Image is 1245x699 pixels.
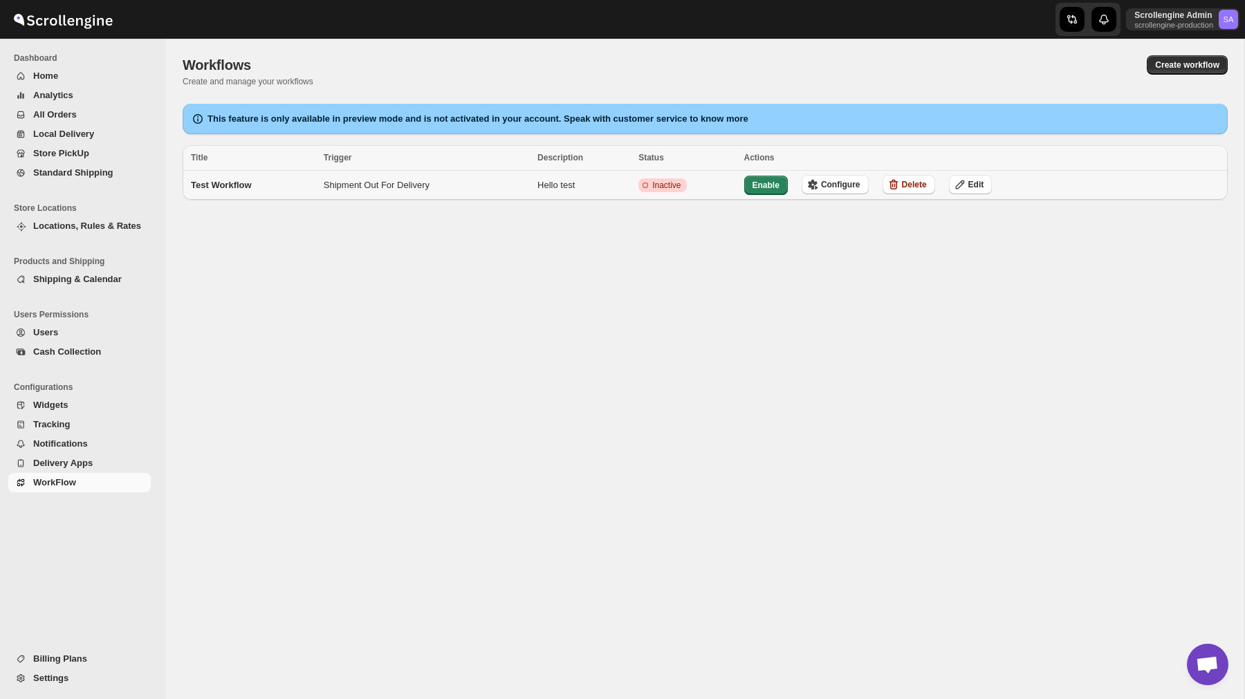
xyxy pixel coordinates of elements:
[8,66,151,86] button: Home
[8,649,151,669] button: Billing Plans
[537,178,630,192] p: Hello test
[8,86,151,105] button: Analytics
[949,175,993,194] button: Edit
[33,274,122,284] span: Shipping & Calendar
[1187,644,1228,685] a: Open chat
[8,323,151,342] button: Users
[8,105,151,124] button: All Orders
[753,180,780,191] span: Enable
[744,153,775,162] span: Actions
[33,327,58,337] span: Users
[33,221,141,231] span: Locations, Rules & Rates
[183,76,722,87] p: Create and manage your workflows
[33,458,93,468] span: Delivery Apps
[14,203,156,214] span: Store Locations
[207,112,748,126] h2: This feature is only available in preview mode and is not activated in your account. Speak with c...
[8,342,151,362] button: Cash Collection
[33,653,87,664] span: Billing Plans
[1126,8,1239,30] button: User menu
[8,669,151,688] button: Settings
[33,400,68,410] span: Widgets
[8,270,151,289] button: Shipping & Calendar
[1134,21,1213,29] p: scrollengine-production
[11,2,115,37] img: ScrollEngine
[320,171,533,201] td: Shipment Out For Delivery
[191,153,207,162] span: Title
[33,71,58,81] span: Home
[537,153,583,162] span: Description
[14,382,156,393] span: Configurations
[8,395,151,415] button: Widgets
[8,434,151,454] button: Notifications
[1155,59,1219,71] span: Create workflow
[8,454,151,473] button: Delivery Apps
[33,129,94,139] span: Local Delivery
[1147,55,1228,75] button: Create workflow
[14,256,156,267] span: Products and Shipping
[33,90,73,100] span: Analytics
[33,148,89,158] span: Store PickUp
[33,673,68,683] span: Settings
[968,179,984,190] span: Edit
[744,176,788,195] button: Enable
[883,175,935,194] button: Delete
[1224,15,1234,24] text: SA
[14,309,156,320] span: Users Permissions
[8,473,151,492] button: WorkFlow
[1219,10,1238,29] span: Scrollengine Admin
[33,438,88,449] span: Notifications
[1134,10,1213,21] p: Scrollengine Admin
[33,346,101,357] span: Cash Collection
[33,167,113,178] span: Standard Shipping
[191,180,252,190] span: Test Workflow
[33,109,77,120] span: All Orders
[14,53,156,64] span: Dashboard
[821,179,860,190] span: Configure
[8,216,151,236] button: Locations, Rules & Rates
[8,415,151,434] button: Tracking
[183,57,251,73] span: Workflows
[802,175,869,194] button: Configure
[638,153,664,162] span: Status
[324,153,352,162] span: Trigger
[652,180,681,191] span: Inactive
[902,179,927,190] span: Delete
[33,477,76,487] span: WorkFlow
[33,419,70,429] span: Tracking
